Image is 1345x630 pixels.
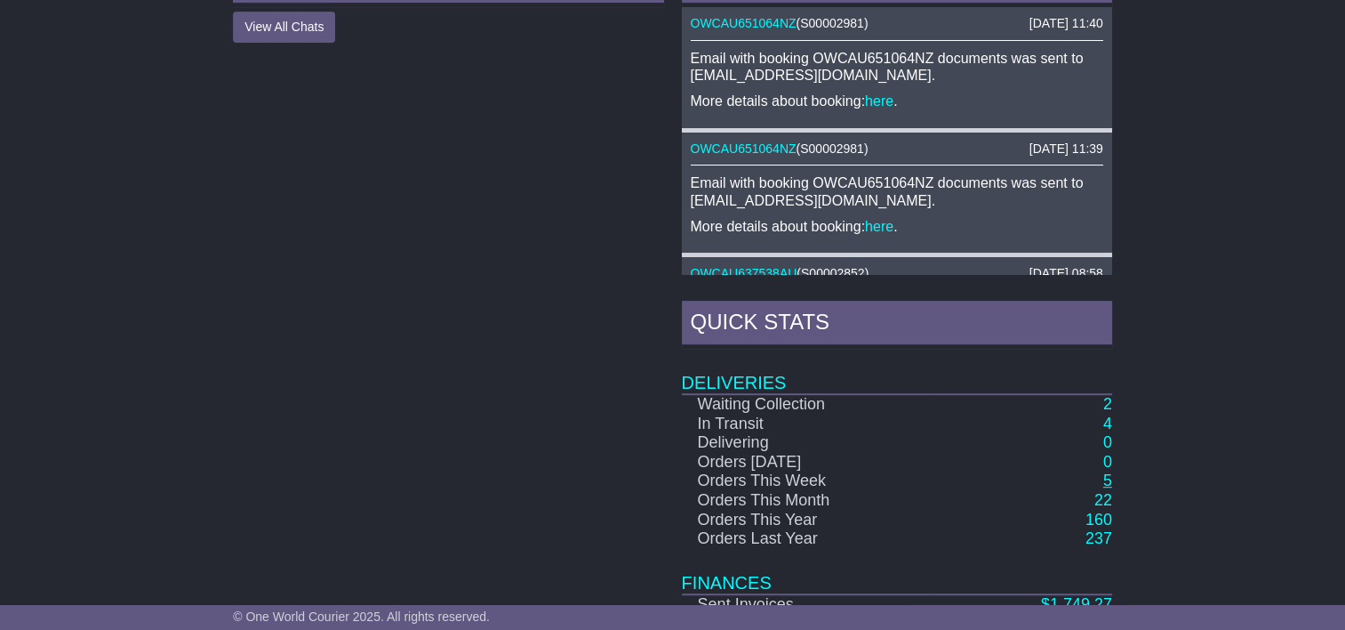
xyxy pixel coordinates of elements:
p: More details about booking: . [691,93,1103,109]
a: 237 [1085,529,1112,547]
a: OWCAU651064NZ [691,141,797,156]
div: [DATE] 11:40 [1029,16,1103,31]
div: ( ) [691,266,1103,281]
td: Deliveries [682,349,1112,394]
a: here [865,93,893,109]
td: Orders [DATE] [682,453,934,472]
a: 5 [1103,472,1112,489]
p: Email with booking OWCAU651064NZ documents was sent to [EMAIL_ADDRESS][DOMAIN_NAME]. [691,174,1103,208]
td: Orders Last Year [682,529,934,549]
span: S00002981 [800,141,864,156]
a: 22 [1094,491,1112,509]
div: ( ) [691,16,1103,31]
span: S00002981 [800,16,864,30]
a: OWCAU651064NZ [691,16,797,30]
a: here [865,219,893,234]
div: ( ) [691,141,1103,157]
td: Orders This Year [682,511,934,530]
td: Orders This Month [682,491,934,511]
p: Email with booking OWCAU651064NZ documents was sent to [EMAIL_ADDRESS][DOMAIN_NAME]. [691,50,1103,84]
button: View All Chats [233,12,335,43]
td: Waiting Collection [682,394,934,415]
td: Orders This Week [682,472,934,491]
a: 0 [1103,453,1112,471]
a: 160 [1085,511,1112,529]
div: [DATE] 08:58 [1029,266,1103,281]
div: [DATE] 11:39 [1029,141,1103,157]
td: Sent Invoices [682,594,934,615]
span: 1,749.27 [1050,595,1112,613]
a: 0 [1103,433,1112,451]
a: 4 [1103,415,1112,432]
td: Finances [682,549,1112,594]
td: In Transit [682,415,934,434]
div: Quick Stats [682,301,1112,349]
p: More details about booking: . [691,218,1103,235]
a: OWCAU637538AU [691,266,797,280]
a: 2 [1103,395,1112,413]
td: Delivering [682,433,934,453]
span: © One World Courier 2025. All rights reserved. [233,610,490,624]
a: $1,749.27 [1041,595,1112,613]
span: S00002852 [801,266,865,280]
